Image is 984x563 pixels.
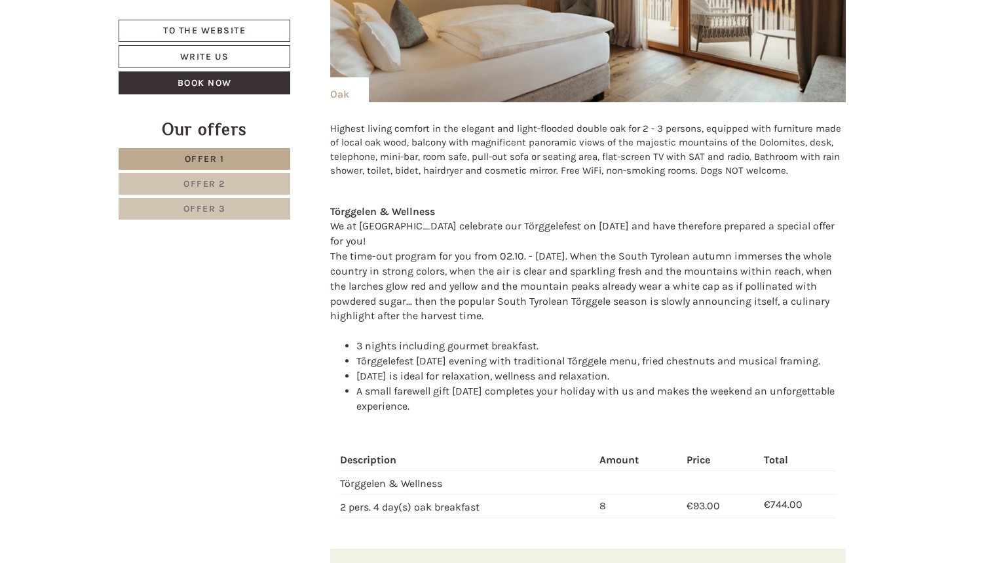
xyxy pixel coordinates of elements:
li: 3 nights including gourmet breakfast. [356,339,846,354]
a: Book now [119,71,290,94]
li: Törggelefest [DATE] evening with traditional Törggele menu, fried chestnuts and musical framing. [356,354,846,369]
span: OFFER 2 [183,178,225,189]
span: OFFER 3 [183,203,226,214]
div: Törggelen & Wellness [330,204,846,220]
li: A small farewell gift [DATE] completes your holiday with us and makes the weekend an unforgettabl... [356,384,846,414]
td: €744.00 [759,495,836,518]
td: 8 [594,495,682,518]
div: Our offers [119,117,290,142]
th: Total [759,450,836,471]
a: Write us [119,45,290,68]
div: Hello, how can we help you? [10,35,159,75]
span: OFFER 1 [185,153,225,165]
td: Törggelen & Wellness [340,471,594,495]
button: send [446,345,515,368]
p: Highest living comfort in the elegant and light-flooded double oak for 2 - 3 persons, equipped wi... [330,122,846,178]
th: Description [340,450,594,471]
th: Amount [594,450,682,471]
li: [DATE] is ideal for relaxation, wellness and relaxation. [356,369,846,384]
div: We at [GEOGRAPHIC_DATA] celebrate our Törggelefest on [DATE] and have therefore prepared a specia... [330,219,846,324]
div: [DATE] [235,10,280,32]
td: 2 pers. 4 day(s) oak breakfast [340,495,594,518]
small: 13:39 [20,64,152,73]
div: Oak [330,77,369,102]
a: TO THE WEBSITE [119,20,290,42]
span: €93.00 [687,499,720,512]
th: Price [681,450,759,471]
div: Hotel B&B Feldmessner [20,38,152,49]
